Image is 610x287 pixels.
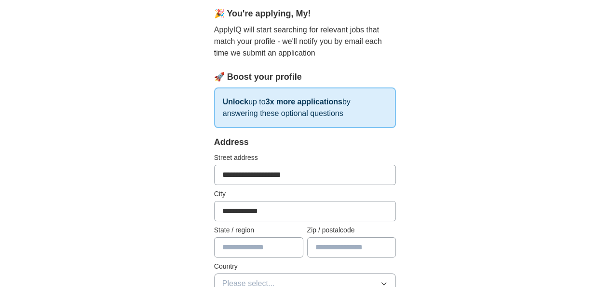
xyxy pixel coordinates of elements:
[266,98,342,106] strong: 3x more applications
[214,136,396,149] div: Address
[214,71,396,84] div: 🚀 Boost your profile
[214,87,396,128] p: up to by answering these optional questions
[214,189,396,199] label: City
[307,225,396,235] label: Zip / postalcode
[223,98,248,106] strong: Unlock
[214,24,396,59] p: ApplyIQ will start searching for relevant jobs that match your profile - we'll notify you by emai...
[214,153,396,163] label: Street address
[214,7,396,20] div: 🎉 You're applying , My !
[214,261,396,272] label: Country
[214,225,303,235] label: State / region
